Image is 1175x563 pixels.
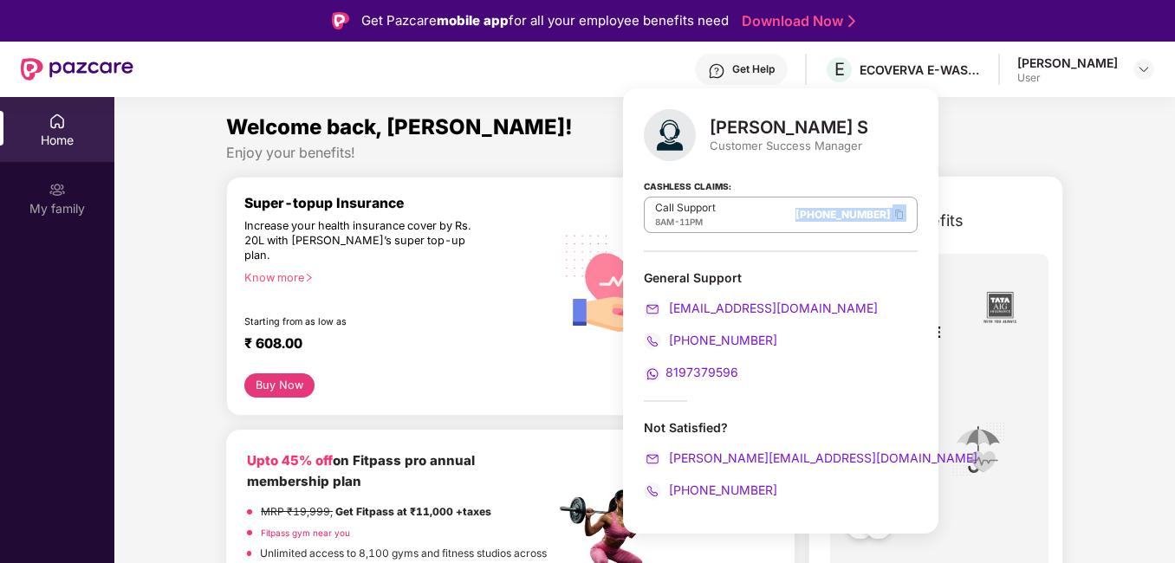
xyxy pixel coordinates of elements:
strong: Cashless Claims: [644,176,731,195]
a: [EMAIL_ADDRESS][DOMAIN_NAME] [644,301,878,315]
span: [PERSON_NAME][EMAIL_ADDRESS][DOMAIN_NAME] [665,450,977,465]
div: Increase your health insurance cover by Rs. 20L with [PERSON_NAME]’s super top-up plan. [244,219,480,263]
span: 8197379596 [665,365,738,379]
img: svg+xml;base64,PHN2ZyB4bWxucz0iaHR0cDovL3d3dy53My5vcmcvMjAwMC9zdmciIHdpZHRoPSIyMCIgaGVpZ2h0PSIyMC... [644,301,661,318]
div: ₹ 608.00 [244,335,537,356]
span: 11PM [679,217,703,227]
span: Welcome back, [PERSON_NAME]! [226,114,573,139]
img: New Pazcare Logo [21,58,133,81]
del: MRP ₹19,999, [261,505,333,518]
a: Fitpass gym near you [261,527,350,538]
div: ECOVERVA E-WASTE RECYCLING PRIVATE LIMITED [860,61,981,78]
img: insurerLogo [977,284,1023,331]
div: - [655,215,716,229]
img: icon [951,421,1007,478]
div: General Support [644,269,918,383]
a: 8197379596 [644,365,738,379]
div: Super-topup Insurance [244,195,555,211]
div: [PERSON_NAME] [1017,55,1118,71]
div: Get Help [732,62,775,76]
span: [EMAIL_ADDRESS][DOMAIN_NAME] [665,301,878,315]
span: [PHONE_NUMBER] [665,333,777,347]
div: Know more [244,271,544,283]
strong: mobile app [437,12,509,29]
div: General Support [644,269,918,286]
img: svg+xml;base64,PHN2ZyB4bWxucz0iaHR0cDovL3d3dy53My5vcmcvMjAwMC9zdmciIHdpZHRoPSIyMCIgaGVpZ2h0PSIyMC... [644,333,661,350]
span: [PHONE_NUMBER] [665,482,777,497]
span: right [304,273,314,282]
strong: Get Fitpass at ₹11,000 +taxes [335,505,491,518]
div: [PERSON_NAME] S [710,117,868,138]
b: on Fitpass pro annual membership plan [247,452,475,489]
p: Call Support [655,201,716,215]
img: svg+xml;base64,PHN2ZyBpZD0iRHJvcGRvd24tMzJ4MzIiIHhtbG5zPSJodHRwOi8vd3d3LnczLm9yZy8yMDAwL3N2ZyIgd2... [1137,62,1151,76]
a: [PHONE_NUMBER] [644,333,777,347]
img: svg+xml;base64,PHN2ZyBpZD0iSG9tZSIgeG1sbnM9Imh0dHA6Ly93d3cudzMub3JnLzIwMDAvc3ZnIiB3aWR0aD0iMjAiIG... [49,113,66,130]
img: svg+xml;base64,PHN2ZyB4bWxucz0iaHR0cDovL3d3dy53My5vcmcvMjAwMC9zdmciIHdpZHRoPSIyMCIgaGVpZ2h0PSIyMC... [644,482,661,500]
div: Not Satisfied? [644,419,918,436]
a: [PHONE_NUMBER] [644,482,777,497]
img: svg+xml;base64,PHN2ZyB3aWR0aD0iMjAiIGhlaWdodD0iMjAiIHZpZXdCb3g9IjAgMCAyMCAyMCIgZmlsbD0ibm9uZSIgeG... [49,181,66,198]
b: Upto 45% off [247,452,333,469]
div: User [1017,71,1118,85]
div: Enjoy your benefits! [226,144,1063,162]
img: svg+xml;base64,PHN2ZyB4bWxucz0iaHR0cDovL3d3dy53My5vcmcvMjAwMC9zdmciIHhtbG5zOnhsaW5rPSJodHRwOi8vd3... [644,109,696,161]
a: Download Now [742,12,850,30]
img: svg+xml;base64,PHN2ZyB4bWxucz0iaHR0cDovL3d3dy53My5vcmcvMjAwMC9zdmciIHhtbG5zOnhsaW5rPSJodHRwOi8vd3... [555,217,687,352]
span: 8AM [655,217,674,227]
img: Clipboard Icon [893,207,906,222]
div: Get Pazcare for all your employee benefits need [361,10,729,31]
a: [PERSON_NAME][EMAIL_ADDRESS][DOMAIN_NAME] [644,450,977,465]
div: Starting from as low as [244,316,481,328]
img: svg+xml;base64,PHN2ZyBpZD0iSGVscC0zMngzMiIgeG1sbnM9Imh0dHA6Ly93d3cudzMub3JnLzIwMDAvc3ZnIiB3aWR0aD... [708,62,725,80]
a: [PHONE_NUMBER] [795,208,891,221]
img: Logo [332,12,349,29]
button: Buy Now [244,373,314,398]
img: svg+xml;base64,PHN2ZyB4bWxucz0iaHR0cDovL3d3dy53My5vcmcvMjAwMC9zdmciIHdpZHRoPSIyMCIgaGVpZ2h0PSIyMC... [644,366,661,383]
div: Customer Success Manager [710,138,868,153]
div: Not Satisfied? [644,419,918,500]
span: E [834,59,845,80]
img: svg+xml;base64,PHN2ZyB4bWxucz0iaHR0cDovL3d3dy53My5vcmcvMjAwMC9zdmciIHdpZHRoPSIyMCIgaGVpZ2h0PSIyMC... [644,450,661,468]
img: Stroke [848,12,855,30]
